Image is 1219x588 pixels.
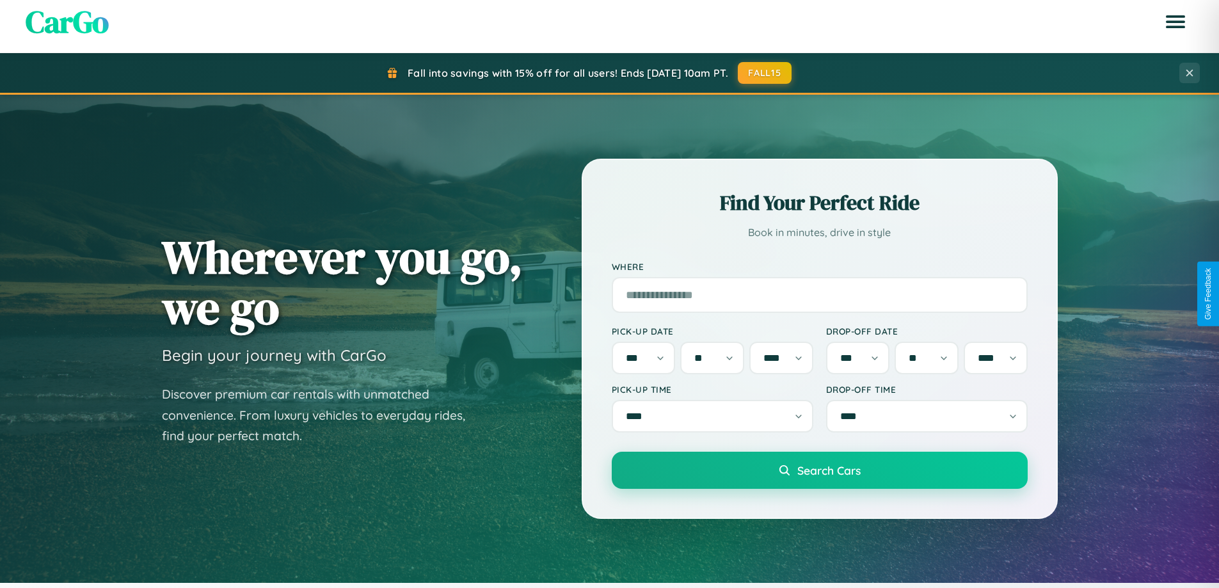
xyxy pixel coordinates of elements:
h1: Wherever you go, we go [162,232,523,333]
span: CarGo [26,1,109,43]
span: Fall into savings with 15% off for all users! Ends [DATE] 10am PT. [408,67,728,79]
label: Drop-off Date [826,326,1028,337]
label: Drop-off Time [826,384,1028,395]
label: Pick-up Date [612,326,813,337]
button: FALL15 [738,62,792,84]
label: Where [612,261,1028,272]
p: Book in minutes, drive in style [612,223,1028,242]
button: Search Cars [612,452,1028,489]
p: Discover premium car rentals with unmatched convenience. From luxury vehicles to everyday rides, ... [162,384,482,447]
h3: Begin your journey with CarGo [162,346,386,365]
div: Give Feedback [1204,268,1213,320]
h2: Find Your Perfect Ride [612,189,1028,217]
button: Open menu [1158,4,1193,40]
span: Search Cars [797,463,861,477]
label: Pick-up Time [612,384,813,395]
